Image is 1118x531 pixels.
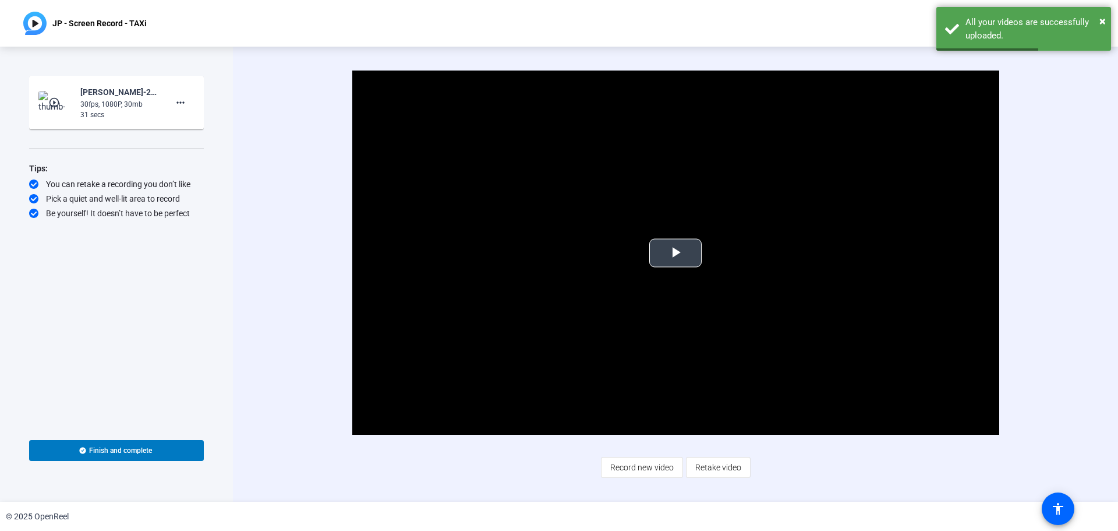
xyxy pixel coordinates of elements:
[1099,14,1106,28] span: ×
[80,85,158,99] div: [PERSON_NAME]-25-7268 Everyday AI Q4 2025 Video Series-JP - Screen Record - TAXi-1758751783882-we...
[352,71,999,435] div: Video Player
[48,97,62,108] mat-icon: play_circle_outline
[29,208,204,219] div: Be yourself! It doesn’t have to be perfect
[38,91,73,114] img: thumb-nail
[1099,12,1106,30] button: Close
[649,238,702,267] button: Play Video
[52,16,147,30] p: JP - Screen Record - TAXi
[174,96,187,110] mat-icon: more_horiz
[80,99,158,110] div: 30fps, 1080P, 30mb
[610,456,674,479] span: Record new video
[965,16,1102,42] div: All your videos are successfully uploaded.
[29,440,204,461] button: Finish and complete
[23,12,47,35] img: OpenReel logo
[89,446,152,455] span: Finish and complete
[29,193,204,205] div: Pick a quiet and well-lit area to record
[6,511,69,523] div: © 2025 OpenReel
[601,457,683,478] button: Record new video
[695,456,741,479] span: Retake video
[29,161,204,175] div: Tips:
[80,110,158,120] div: 31 secs
[686,457,751,478] button: Retake video
[29,178,204,190] div: You can retake a recording you don’t like
[1051,502,1065,516] mat-icon: accessibility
